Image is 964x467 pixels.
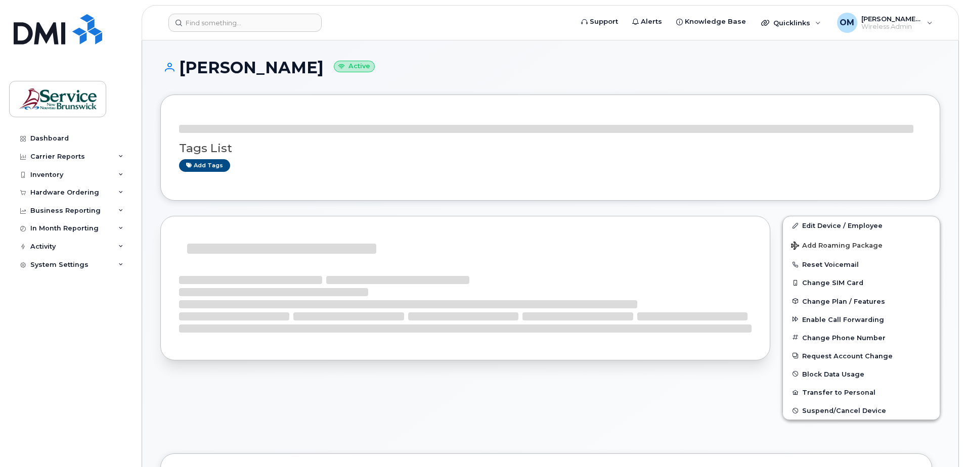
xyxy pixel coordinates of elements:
[802,297,885,305] span: Change Plan / Features
[783,401,940,419] button: Suspend/Cancel Device
[802,315,884,323] span: Enable Call Forwarding
[160,59,940,76] h1: [PERSON_NAME]
[783,255,940,273] button: Reset Voicemail
[179,159,230,172] a: Add tags
[802,407,886,414] span: Suspend/Cancel Device
[783,310,940,329] button: Enable Call Forwarding
[791,242,883,251] span: Add Roaming Package
[179,142,922,155] h3: Tags List
[783,383,940,401] button: Transfer to Personal
[783,329,940,347] button: Change Phone Number
[783,216,940,235] a: Edit Device / Employee
[783,235,940,255] button: Add Roaming Package
[783,292,940,310] button: Change Plan / Features
[783,273,940,292] button: Change SIM Card
[783,347,940,365] button: Request Account Change
[334,61,375,72] small: Active
[783,365,940,383] button: Block Data Usage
